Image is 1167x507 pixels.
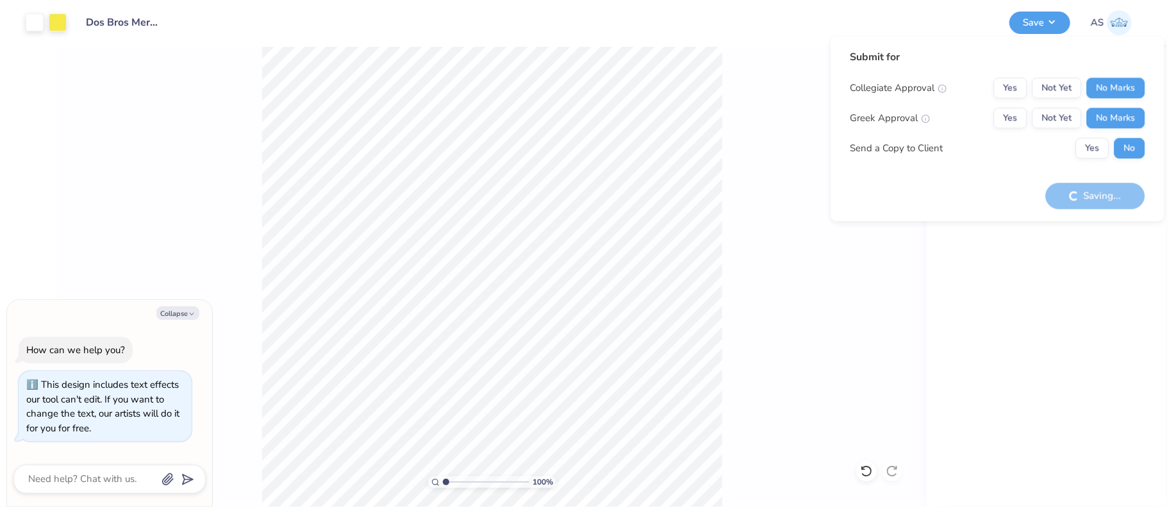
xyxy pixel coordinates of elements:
[156,306,199,320] button: Collapse
[26,378,179,435] div: This design includes text effects our tool can't edit. If you want to change the text, our artist...
[1075,138,1109,158] button: Yes
[1107,10,1132,35] img: Akshay Singh
[1032,78,1081,98] button: Not Yet
[993,108,1027,128] button: Yes
[850,141,943,156] div: Send a Copy to Client
[76,10,170,35] input: Untitled Design
[1032,108,1081,128] button: Not Yet
[993,78,1027,98] button: Yes
[1086,78,1145,98] button: No Marks
[1009,12,1070,34] button: Save
[1091,15,1104,30] span: AS
[1091,10,1132,35] a: AS
[850,111,930,126] div: Greek Approval
[1086,108,1145,128] button: No Marks
[850,81,947,96] div: Collegiate Approval
[26,344,125,356] div: How can we help you?
[850,49,1145,65] div: Submit for
[533,476,553,488] span: 100 %
[1114,138,1145,158] button: No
